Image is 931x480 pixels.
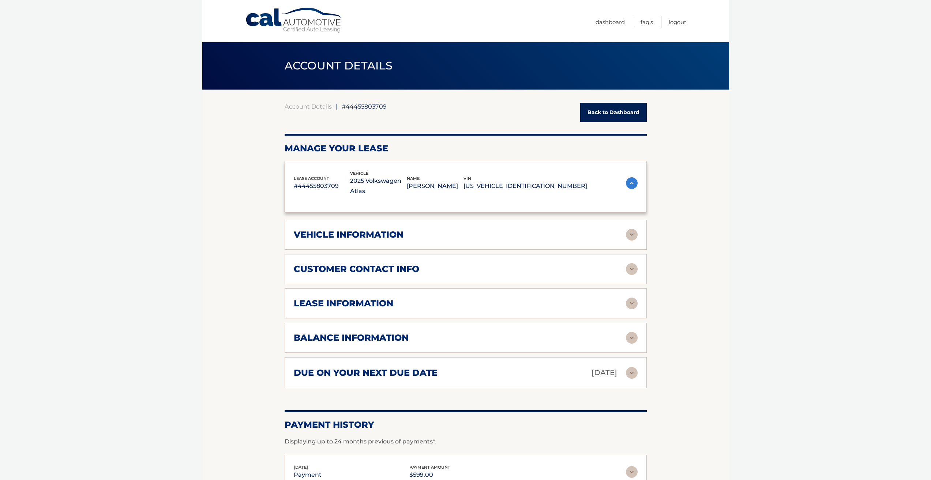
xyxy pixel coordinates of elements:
span: | [336,103,338,110]
a: Account Details [285,103,332,110]
h2: Manage Your Lease [285,143,647,154]
span: [DATE] [294,465,308,470]
a: Back to Dashboard [580,103,647,122]
p: [DATE] [592,366,617,379]
p: #44455803709 [294,181,350,191]
span: vin [463,176,471,181]
p: $599.00 [409,470,450,480]
span: ACCOUNT DETAILS [285,59,393,72]
a: Logout [669,16,686,28]
h2: vehicle information [294,229,403,240]
p: 2025 Volkswagen Atlas [350,176,407,196]
h2: balance information [294,332,409,343]
a: Cal Automotive [245,7,344,33]
span: #44455803709 [342,103,387,110]
img: accordion-rest.svg [626,229,638,241]
img: accordion-rest.svg [626,263,638,275]
p: payment [294,470,322,480]
h2: customer contact info [294,264,419,275]
h2: due on your next due date [294,367,438,378]
a: FAQ's [641,16,653,28]
img: accordion-rest.svg [626,298,638,309]
img: accordion-rest.svg [626,332,638,344]
p: [PERSON_NAME] [407,181,463,191]
span: vehicle [350,171,368,176]
img: accordion-active.svg [626,177,638,189]
a: Dashboard [596,16,625,28]
span: lease account [294,176,329,181]
h2: lease information [294,298,393,309]
h2: Payment History [285,419,647,430]
img: accordion-rest.svg [626,367,638,379]
p: [US_VEHICLE_IDENTIFICATION_NUMBER] [463,181,587,191]
span: payment amount [409,465,450,470]
p: Displaying up to 24 months previous of payments*. [285,437,647,446]
img: accordion-rest.svg [626,466,638,478]
span: name [407,176,420,181]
